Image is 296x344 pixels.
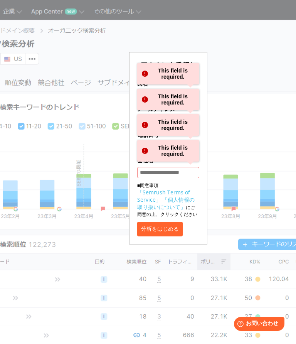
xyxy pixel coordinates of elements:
[137,114,199,136] div: This field is required.
[141,60,196,79] span: アカウント発行して分析する
[227,314,288,336] iframe: Help widget launcher
[137,89,199,110] div: This field is required.
[137,63,199,84] div: This field is required.
[137,189,190,203] a: 「Semrush Terms of Service」
[137,196,195,211] a: 「個人情報の取り扱いについて」
[137,222,183,236] button: 分析をはじめる
[137,182,199,218] p: ■同意事項 にご同意の上、クリックください
[137,140,199,162] div: This field is required.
